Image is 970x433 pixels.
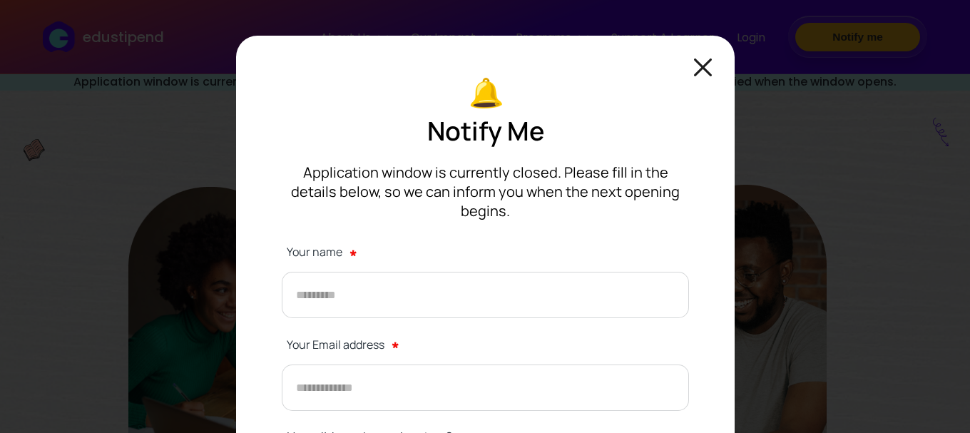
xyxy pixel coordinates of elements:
p: Notify Me [282,113,689,148]
label: Your Email address [287,329,689,360]
img: bell [469,76,502,110]
p: Application window is currently closed. Please fill in the details below, so we can inform you wh... [282,163,689,220]
label: Your name [287,237,689,268]
img: closeModal [694,58,712,76]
